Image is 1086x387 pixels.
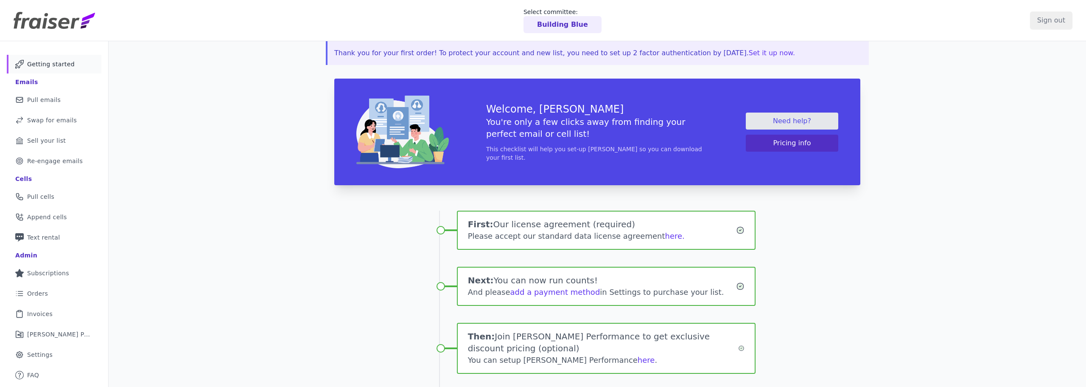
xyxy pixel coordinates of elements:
a: Getting started [7,55,101,73]
input: Sign out [1030,11,1072,29]
p: Select committee: [523,8,602,16]
a: Orders [7,284,101,303]
h5: You're only a few clicks away from finding your perfect email or cell list! [486,116,708,140]
span: First: [468,219,493,229]
p: Thank you for your first order! To protect your account and new list, you need to set up 2 factor... [334,48,862,58]
a: Sell your list [7,131,101,150]
span: Pull emails [27,96,61,104]
p: Building Blue [537,20,588,30]
a: Re-engage emails [7,152,101,170]
div: Admin [15,251,37,260]
a: Need help? [746,113,838,130]
div: And please in Settings to purchase your list. [468,286,736,298]
span: Sell your list [27,136,66,145]
span: Text rental [27,233,60,242]
span: Pull cells [27,192,54,201]
div: You can setup [PERSON_NAME] Performance . [468,354,738,366]
a: Pull cells [7,187,101,206]
p: This checklist will help you set-up [PERSON_NAME] so you can download your first list. [486,145,708,162]
button: Set it up now. [749,48,795,58]
span: Subscriptions [27,269,69,277]
a: Settings [7,345,101,364]
a: Pull emails [7,90,101,109]
span: [PERSON_NAME] Performance [27,330,91,339]
span: Append cells [27,213,67,221]
span: Re-engage emails [27,157,83,165]
a: Swap for emails [7,111,101,130]
div: Please accept our standard data license agreement [468,230,736,242]
img: Fraiser Logo [14,12,95,29]
a: FAQ [7,366,101,384]
a: add a payment method [510,288,600,297]
div: Cells [15,175,32,183]
span: Getting started [27,60,75,68]
span: Invoices [27,310,53,318]
h1: Our license agreement (required) [468,218,736,230]
span: Orders [27,289,48,298]
a: Invoices [7,305,101,323]
span: FAQ [27,371,39,379]
h1: Join [PERSON_NAME] Performance to get exclusive discount pricing (optional) [468,331,738,354]
a: Select committee: Building Blue [523,8,602,33]
h1: You can now run counts! [468,274,736,286]
span: Next: [468,275,494,285]
div: Emails [15,78,38,86]
span: Then: [468,331,495,342]
span: Swap for emails [27,116,77,124]
span: Settings [27,350,53,359]
h3: Welcome, [PERSON_NAME] [486,102,708,116]
a: Append cells [7,208,101,226]
a: Subscriptions [7,264,101,282]
button: Pricing info [746,135,838,152]
a: Text rental [7,228,101,247]
a: here [638,356,655,364]
img: img [356,96,449,168]
a: [PERSON_NAME] Performance [7,325,101,344]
